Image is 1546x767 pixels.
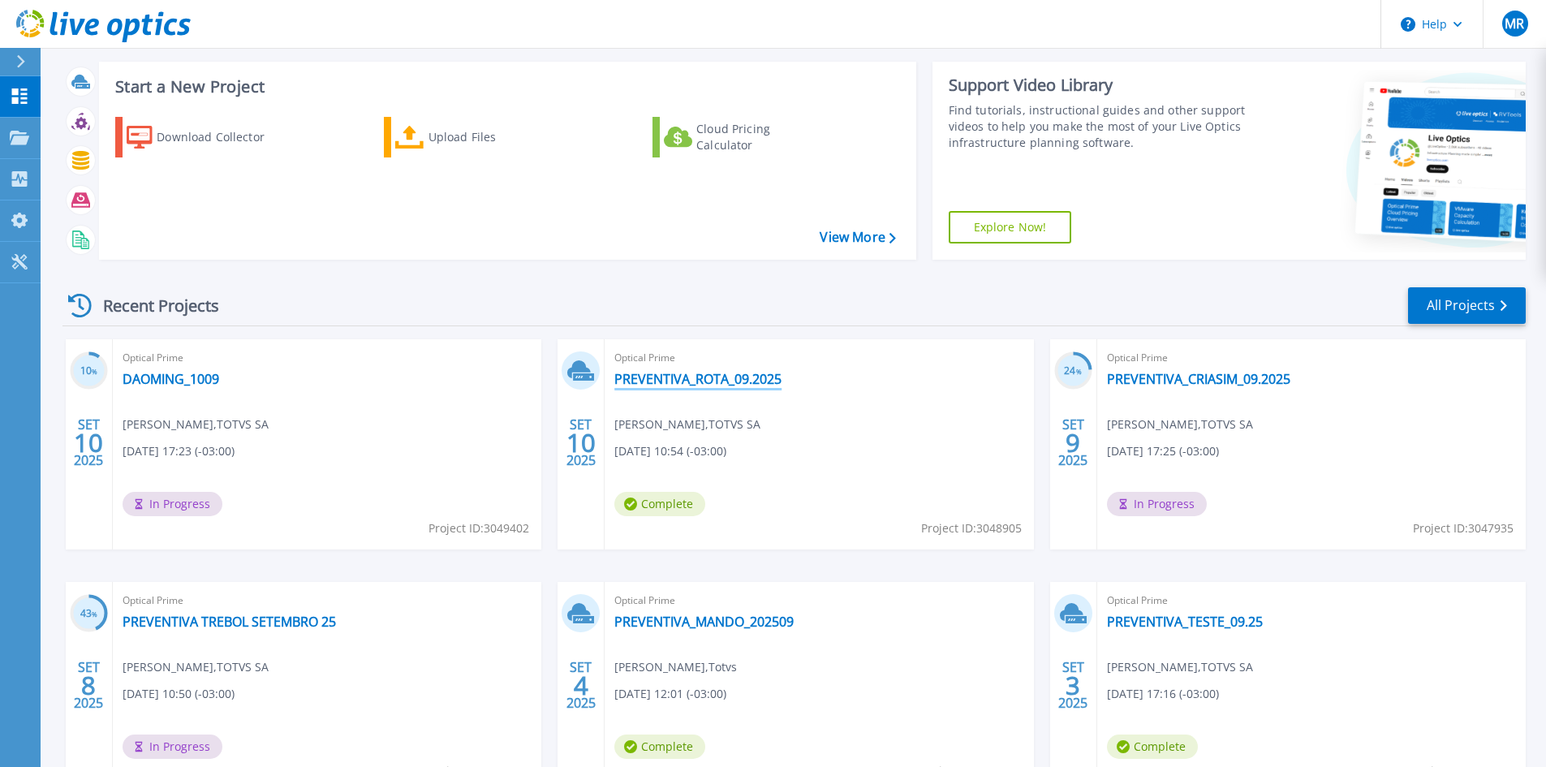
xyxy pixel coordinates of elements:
a: PREVENTIVA_TESTE_09.25 [1107,614,1263,630]
span: [PERSON_NAME] , TOTVS SA [123,658,269,676]
a: PREVENTIVA TREBOL SETEMBRO 25 [123,614,336,630]
div: SET 2025 [73,656,104,715]
div: SET 2025 [73,413,104,472]
span: Complete [614,735,705,759]
h3: 24 [1054,362,1092,381]
span: [DATE] 17:16 (-03:00) [1107,685,1219,703]
div: Support Video Library [949,75,1251,96]
span: % [1076,367,1082,376]
span: MR [1505,17,1524,30]
span: Project ID: 3049402 [428,519,529,537]
a: PREVENTIVA_ROTA_09.2025 [614,371,782,387]
span: [DATE] 10:54 (-03:00) [614,442,726,460]
span: 8 [81,679,96,692]
div: SET 2025 [1057,413,1088,472]
span: [PERSON_NAME] , TOTVS SA [1107,416,1253,433]
span: 9 [1066,436,1080,450]
span: 3 [1066,679,1080,692]
span: Project ID: 3047935 [1413,519,1514,537]
a: Upload Files [384,117,565,157]
span: In Progress [123,492,222,516]
span: Complete [614,492,705,516]
span: Optical Prime [614,592,1023,610]
a: Explore Now! [949,211,1072,243]
span: In Progress [123,735,222,759]
span: % [92,610,97,618]
span: [DATE] 10:50 (-03:00) [123,685,235,703]
div: Cloud Pricing Calculator [696,121,826,153]
a: View More [820,230,895,245]
span: % [92,367,97,376]
div: SET 2025 [566,413,596,472]
span: [PERSON_NAME] , TOTVS SA [1107,658,1253,676]
h3: Start a New Project [115,78,895,96]
span: 4 [574,679,588,692]
div: SET 2025 [566,656,596,715]
span: In Progress [1107,492,1207,516]
span: Optical Prime [614,349,1023,367]
div: SET 2025 [1057,656,1088,715]
span: [PERSON_NAME] , TOTVS SA [123,416,269,433]
div: Recent Projects [62,286,241,325]
span: Optical Prime [123,592,532,610]
span: [PERSON_NAME] , TOTVS SA [614,416,760,433]
span: Project ID: 3048905 [921,519,1022,537]
h3: 43 [70,605,108,623]
span: Optical Prime [1107,592,1516,610]
span: Complete [1107,735,1198,759]
a: Cloud Pricing Calculator [652,117,833,157]
a: All Projects [1408,287,1526,324]
a: PREVENTIVA_MANDO_202509 [614,614,794,630]
span: 10 [74,436,103,450]
span: 10 [566,436,596,450]
span: [DATE] 17:23 (-03:00) [123,442,235,460]
div: Download Collector [157,121,286,153]
span: Optical Prime [123,349,532,367]
span: [DATE] 12:01 (-03:00) [614,685,726,703]
a: Download Collector [115,117,296,157]
span: [PERSON_NAME] , Totvs [614,658,737,676]
a: PREVENTIVA_CRIASIM_09.2025 [1107,371,1290,387]
div: Find tutorials, instructional guides and other support videos to help you make the most of your L... [949,102,1251,151]
span: Optical Prime [1107,349,1516,367]
h3: 10 [70,362,108,381]
span: [DATE] 17:25 (-03:00) [1107,442,1219,460]
div: Upload Files [428,121,558,153]
a: DAOMING_1009 [123,371,219,387]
